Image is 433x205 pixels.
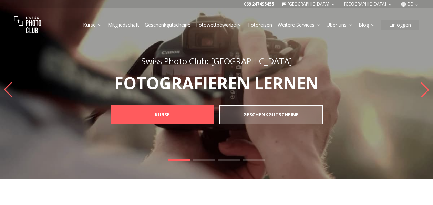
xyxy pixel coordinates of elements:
[14,11,41,39] img: Swiss photo club
[219,105,323,124] a: GESCHENKGUTSCHEINE
[243,111,299,118] b: GESCHENKGUTSCHEINE
[356,20,378,30] button: Blog
[196,21,243,28] a: Fotowettbewerbe
[105,20,142,30] button: Mitgliedschaft
[142,20,193,30] button: Geschenkgutscheine
[108,21,139,28] a: Mitgliedschaft
[193,20,245,30] button: Fotowettbewerbe
[155,111,170,118] b: KURSE
[145,21,190,28] a: Geschenkgutscheine
[245,20,275,30] button: Fotoreisen
[248,21,272,28] a: Fotoreisen
[83,21,102,28] a: Kurse
[141,55,292,67] span: Swiss Photo Club: [GEOGRAPHIC_DATA]
[111,105,214,124] a: KURSE
[278,21,321,28] a: Weitere Services
[80,20,105,30] button: Kurse
[244,1,274,7] a: 069 247495455
[275,20,324,30] button: Weitere Services
[359,21,375,28] a: Blog
[95,75,338,91] p: FOTOGRAFIEREN LERNEN
[381,20,419,30] button: Einloggen
[324,20,356,30] button: Über uns
[327,21,353,28] a: Über uns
